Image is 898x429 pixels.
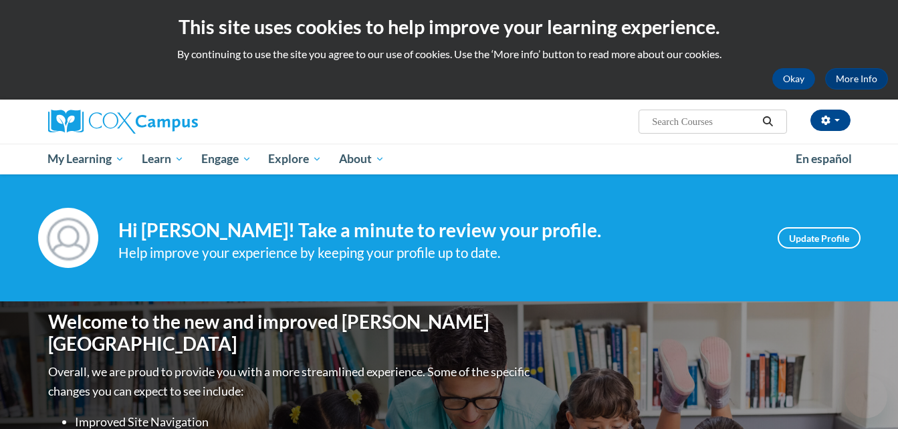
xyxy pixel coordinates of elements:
[10,47,888,61] p: By continuing to use the site you agree to our use of cookies. Use the ‘More info’ button to read...
[825,68,888,90] a: More Info
[845,376,887,418] iframe: Button to launch messaging window
[38,208,98,268] img: Profile Image
[268,151,322,167] span: Explore
[758,114,778,130] button: Search
[28,144,871,174] div: Main menu
[10,13,888,40] h2: This site uses cookies to help improve your learning experience.
[787,145,861,173] a: En español
[47,151,124,167] span: My Learning
[796,152,852,166] span: En español
[133,144,193,174] a: Learn
[810,110,851,131] button: Account Settings
[118,242,758,264] div: Help improve your experience by keeping your profile up to date.
[772,68,815,90] button: Okay
[48,362,533,401] p: Overall, we are proud to provide you with a more streamlined experience. Some of the specific cha...
[39,144,134,174] a: My Learning
[339,151,384,167] span: About
[778,227,861,249] a: Update Profile
[201,151,251,167] span: Engage
[48,110,198,134] img: Cox Campus
[48,110,302,134] a: Cox Campus
[193,144,260,174] a: Engage
[330,144,393,174] a: About
[118,219,758,242] h4: Hi [PERSON_NAME]! Take a minute to review your profile.
[259,144,330,174] a: Explore
[142,151,184,167] span: Learn
[651,114,758,130] input: Search Courses
[48,311,533,355] h1: Welcome to the new and improved [PERSON_NAME][GEOGRAPHIC_DATA]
